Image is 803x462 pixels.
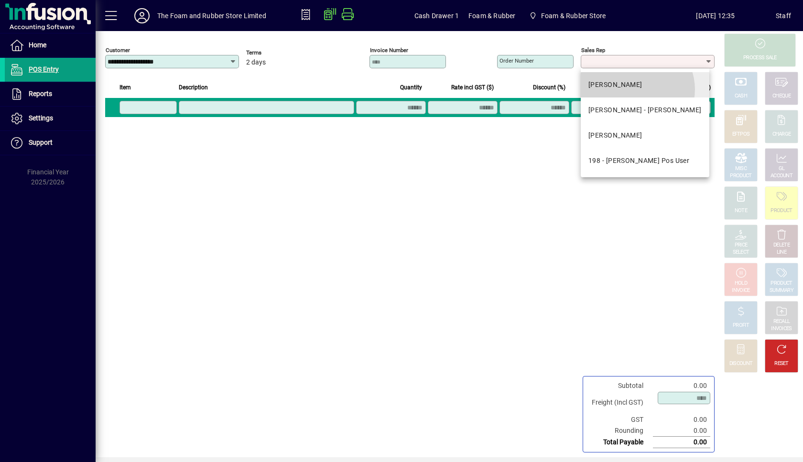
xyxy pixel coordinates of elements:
span: Support [29,139,53,146]
div: 198 - [PERSON_NAME] Pos User [588,156,689,166]
div: RESET [774,360,789,367]
span: Foam & Rubber [468,8,515,23]
td: 0.00 [653,414,710,425]
div: EFTPOS [732,131,750,138]
div: DISCOUNT [729,360,752,367]
span: Reports [29,90,52,97]
span: Quantity [400,82,422,93]
span: Description [179,82,208,93]
div: PRODUCT [770,280,792,287]
div: PROFIT [733,322,749,329]
div: HOLD [735,280,747,287]
div: SELECT [733,249,749,256]
td: Subtotal [587,380,653,391]
td: GST [587,414,653,425]
mat-label: Order number [499,57,534,64]
div: [PERSON_NAME] [588,130,642,140]
div: SUMMARY [770,287,793,294]
span: Cash Drawer 1 [414,8,459,23]
mat-option: 198 - Shane Pos User [581,148,709,173]
a: Reports [5,82,96,106]
span: 2 days [246,59,266,66]
mat-label: Customer [106,47,130,54]
td: Rounding [587,425,653,437]
div: Staff [776,8,791,23]
td: 0.00 [653,437,710,448]
div: PRICE [735,242,748,249]
div: INVOICE [732,287,749,294]
span: Rate incl GST ($) [451,82,494,93]
div: CHEQUE [772,93,791,100]
div: NOTE [735,207,747,215]
td: Freight (Incl GST) [587,391,653,414]
div: [PERSON_NAME] - [PERSON_NAME] [588,105,702,115]
span: Terms [246,50,304,56]
div: GL [779,165,785,172]
div: LINE [777,249,786,256]
a: Support [5,131,96,155]
div: PROCESS SALE [743,54,777,62]
div: INVOICES [771,325,792,333]
div: PRODUCT [770,207,792,215]
span: [DATE] 12:35 [655,8,776,23]
td: Total Payable [587,437,653,448]
mat-option: EMMA - Emma Ormsby [581,97,709,123]
span: Foam & Rubber Store [541,8,606,23]
div: The Foam and Rubber Store Limited [157,8,266,23]
a: Settings [5,107,96,130]
td: 0.00 [653,380,710,391]
mat-option: SHANE - Shane [581,123,709,148]
mat-option: DAVE - Dave [581,72,709,97]
div: [PERSON_NAME] [588,80,642,90]
div: ACCOUNT [770,172,792,180]
div: CHARGE [772,131,791,138]
span: Discount (%) [533,82,565,93]
div: CASH [735,93,747,100]
span: POS Entry [29,65,59,73]
span: Settings [29,114,53,122]
span: Foam & Rubber Store [525,7,609,24]
mat-label: Invoice number [370,47,408,54]
button: Profile [127,7,157,24]
a: Home [5,33,96,57]
td: 0.00 [653,425,710,437]
mat-label: Sales rep [581,47,605,54]
div: MISC [735,165,747,172]
div: RECALL [773,318,790,325]
span: Home [29,41,46,49]
span: Item [119,82,131,93]
div: DELETE [773,242,790,249]
div: PRODUCT [730,172,751,180]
